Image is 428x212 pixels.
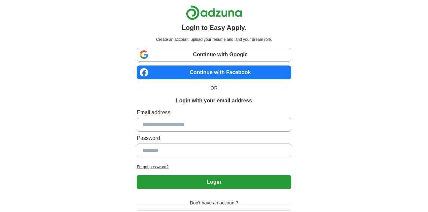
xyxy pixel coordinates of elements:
h1: Login to Easy Apply. [182,23,246,33]
a: Forgot password? [137,164,291,170]
img: Adzuna logo [186,5,242,20]
p: Create an account, upload your resume and land your dream role. [138,37,290,42]
span: Don't have an account? [186,199,242,206]
a: Continue with Google [137,48,291,62]
label: Email address [137,109,291,117]
h1: Login with your email address [176,97,252,105]
a: Continue with Facebook [137,66,291,79]
span: OR [207,85,222,92]
button: Login [137,175,291,189]
label: Password [137,134,291,142]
